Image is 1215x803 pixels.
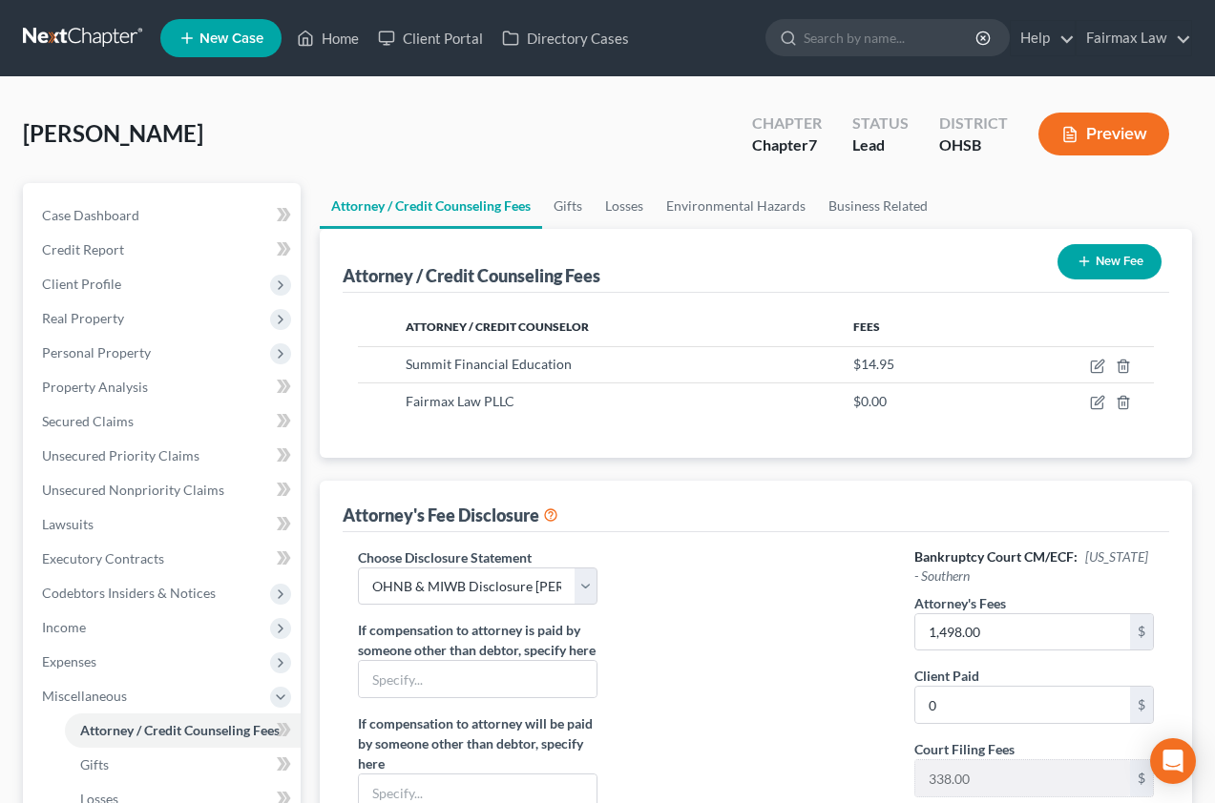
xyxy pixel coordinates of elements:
button: New Fee [1058,244,1162,279]
a: Property Analysis [27,370,301,404]
span: Lawsuits [42,516,94,532]
a: Fairmax Law [1077,21,1191,55]
span: Credit Report [42,241,124,257]
div: Lead [852,134,909,156]
span: Income [42,619,86,635]
a: Home [287,21,368,55]
span: Fees [853,319,880,334]
a: Credit Report [27,233,301,267]
input: Specify... [359,661,597,697]
label: Court Filing Fees [914,739,1015,759]
span: Unsecured Nonpriority Claims [42,482,224,498]
input: 0.00 [915,687,1130,723]
div: Open Intercom Messenger [1150,738,1196,784]
label: Attorney's Fees [914,593,1006,613]
a: Client Portal [368,21,492,55]
a: Unsecured Priority Claims [27,439,301,473]
a: Gifts [65,748,301,782]
span: Gifts [80,756,109,772]
span: Personal Property [42,344,151,360]
span: Attorney / Credit Counseling Fees [80,722,280,738]
span: [PERSON_NAME] [23,119,203,147]
a: Lawsuits [27,507,301,542]
a: Environmental Hazards [655,183,817,229]
span: New Case [199,31,263,46]
span: Client Profile [42,276,121,292]
span: Unsecured Priority Claims [42,447,199,463]
a: Unsecured Nonpriority Claims [27,473,301,507]
input: 0.00 [915,614,1130,650]
input: Search by name... [804,20,978,55]
a: Attorney / Credit Counseling Fees [320,183,542,229]
button: Preview [1038,113,1169,155]
a: Losses [594,183,655,229]
span: Executory Contracts [42,550,164,566]
div: Attorney / Credit Counseling Fees [343,264,600,287]
div: OHSB [939,134,1008,156]
span: $0.00 [853,393,887,409]
span: Fairmax Law PLLC [406,393,514,409]
a: Case Dashboard [27,198,301,233]
input: 0.00 [915,760,1130,796]
label: If compensation to attorney is paid by someone other than debtor, specify here [358,620,597,660]
span: $14.95 [853,356,894,372]
a: Directory Cases [492,21,639,55]
label: Client Paid [914,666,979,686]
h6: Bankruptcy Court CM/ECF: [914,547,1154,586]
span: Secured Claims [42,413,134,429]
span: Real Property [42,310,124,326]
div: $ [1130,614,1153,650]
span: [US_STATE] - Southern [914,548,1148,584]
a: Executory Contracts [27,542,301,576]
span: Case Dashboard [42,207,139,223]
div: $ [1130,760,1153,796]
label: Choose Disclosure Statement [358,547,532,567]
a: Help [1011,21,1075,55]
a: Gifts [542,183,594,229]
a: Business Related [817,183,939,229]
label: If compensation to attorney will be paid by someone other than debtor, specify here [358,713,597,773]
span: 7 [808,135,817,154]
a: Attorney / Credit Counseling Fees [65,713,301,748]
div: $ [1130,687,1153,723]
div: Status [852,113,909,134]
span: Codebtors Insiders & Notices [42,585,216,601]
span: Attorney / Credit Counselor [406,319,589,334]
span: Miscellaneous [42,688,127,704]
div: Chapter [752,134,822,156]
div: Chapter [752,113,822,134]
div: District [939,113,1008,134]
div: Attorney's Fee Disclosure [343,504,558,526]
span: Expenses [42,653,96,669]
span: Summit Financial Education [406,356,572,372]
span: Property Analysis [42,379,148,395]
a: Secured Claims [27,404,301,439]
